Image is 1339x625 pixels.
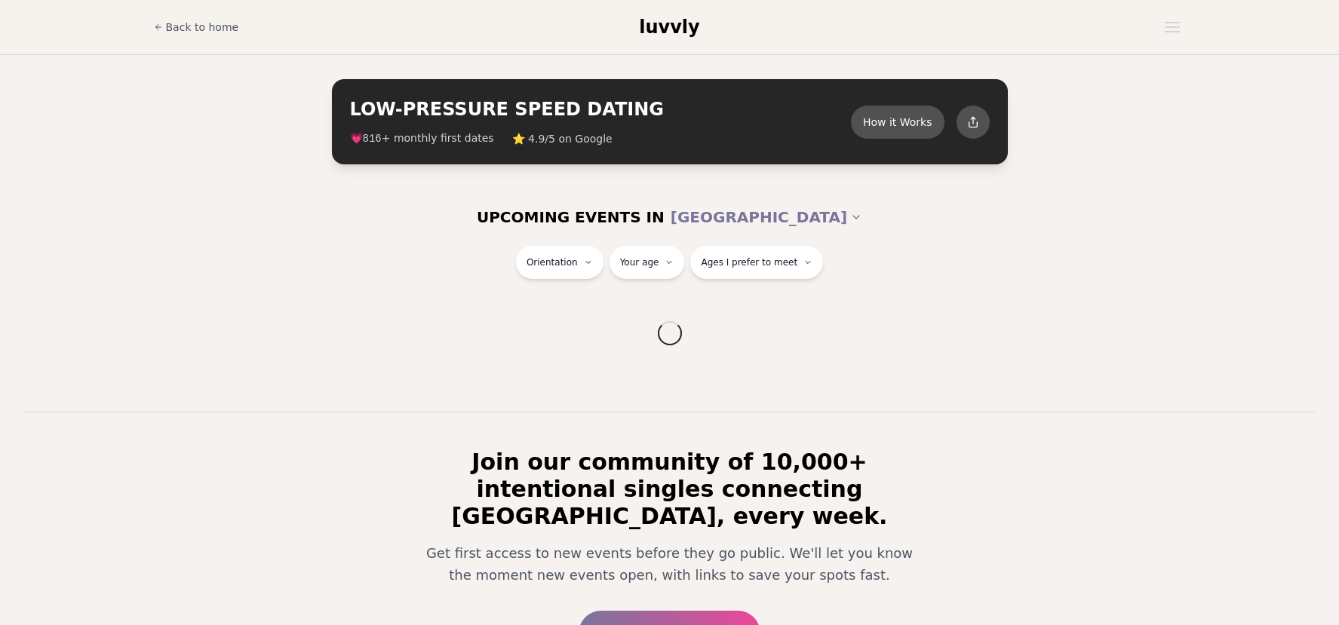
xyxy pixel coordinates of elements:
span: ⭐ 4.9/5 on Google [512,131,613,146]
span: 816 [363,133,382,145]
button: [GEOGRAPHIC_DATA] [671,201,862,234]
a: Back to home [154,12,239,42]
button: Ages I prefer to meet [690,246,823,279]
button: How it Works [851,106,944,139]
span: 💗 + monthly first dates [350,130,494,146]
span: Ages I prefer to meet [701,256,797,268]
a: luvvly [639,15,699,39]
span: Your age [620,256,659,268]
span: UPCOMING EVENTS IN [477,207,665,228]
p: Get first access to new events before they go public. We'll let you know the moment new events op... [416,542,923,587]
button: Open menu [1159,16,1186,38]
span: Orientation [527,256,578,268]
button: Orientation [516,246,603,279]
h2: LOW-PRESSURE SPEED DATING [350,97,851,121]
span: luvvly [639,17,699,38]
span: Back to home [166,20,239,35]
h2: Join our community of 10,000+ intentional singles connecting [GEOGRAPHIC_DATA], every week. [404,449,935,530]
button: Your age [610,246,685,279]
